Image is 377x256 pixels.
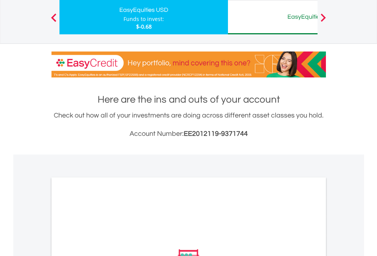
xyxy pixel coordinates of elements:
img: EasyCredit Promotion Banner [51,52,326,77]
span: $-0.68 [136,23,152,30]
button: Next [316,17,331,25]
h3: Account Number: [51,129,326,139]
span: EE2012119-9371744 [184,130,248,137]
div: Check out how all of your investments are doing across different asset classes you hold. [51,110,326,139]
button: Previous [46,17,61,25]
div: EasyEquities USD [64,5,223,15]
h1: Here are the ins and outs of your account [51,93,326,106]
div: Funds to invest: [124,15,164,23]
